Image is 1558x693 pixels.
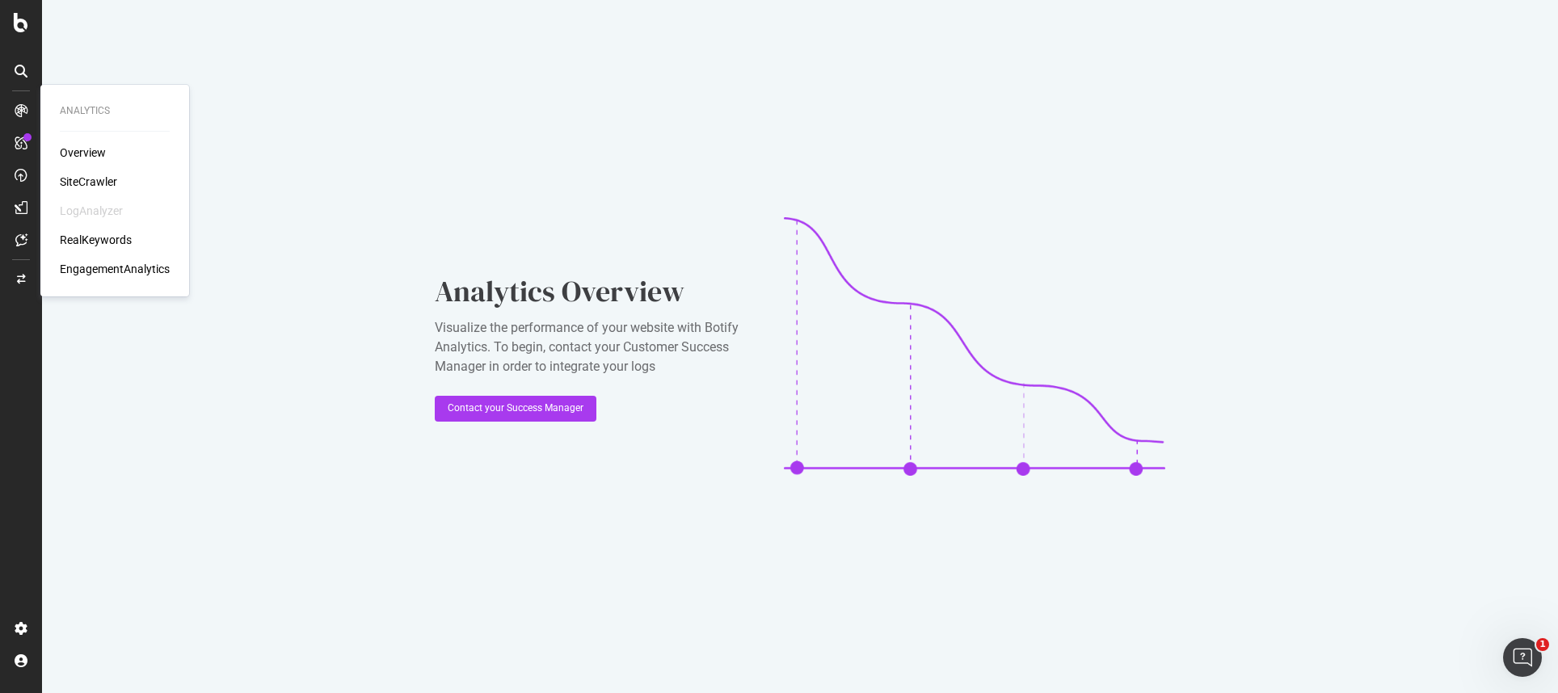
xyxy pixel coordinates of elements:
[435,396,596,422] button: Contact your Success Manager
[60,104,170,118] div: Analytics
[784,217,1165,476] img: CaL_T18e.png
[1503,638,1542,677] iframe: Intercom live chat
[435,318,758,376] div: Visualize the performance of your website with Botify Analytics. To begin, contact your Customer ...
[60,145,106,161] a: Overview
[60,232,132,248] a: RealKeywords
[60,174,117,190] a: SiteCrawler
[60,203,123,219] div: LogAnalyzer
[448,401,583,415] div: Contact your Success Manager
[435,271,758,312] div: Analytics Overview
[60,261,170,277] a: EngagementAnalytics
[1536,638,1549,651] span: 1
